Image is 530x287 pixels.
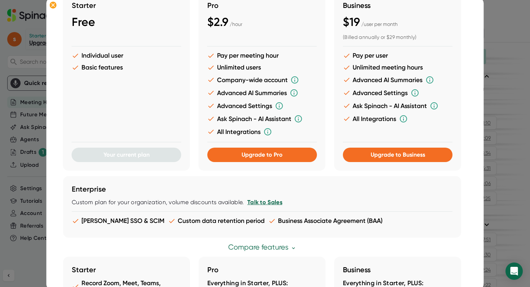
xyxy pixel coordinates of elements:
li: Advanced AI Summaries [343,76,452,84]
h3: Starter [72,1,181,10]
span: $19 [343,15,360,29]
h3: Enterprise [72,185,452,193]
li: Individual user [72,52,181,59]
span: / hour [230,21,242,27]
div: (Billed annually or $29 monthly) [343,34,452,41]
li: [PERSON_NAME] SSO & SCIM [72,217,164,225]
span: Upgrade to Pro [242,151,283,158]
button: Upgrade to Business [343,148,452,162]
span: Upgrade to Business [370,151,425,158]
a: Talk to Sales [247,199,282,206]
h3: Pro [207,1,317,10]
li: Basic features [72,64,181,71]
li: Advanced AI Summaries [207,89,317,97]
li: Business Associate Agreement (BAA) [268,217,383,225]
h3: Business [343,1,452,10]
li: Advanced Settings [207,102,317,110]
h3: Business [343,265,452,274]
li: Pay per user [343,52,452,59]
span: $2.9 [207,15,228,29]
span: Free [72,15,95,29]
button: Your current plan [72,148,181,162]
li: Advanced Settings [343,89,452,97]
h3: Pro [207,265,317,274]
span: / user per month [361,21,398,27]
li: Ask Spinach - AI Assistant [343,102,452,110]
li: All Integrations [343,115,452,123]
li: Unlimited meeting hours [343,64,452,71]
span: Your current plan [103,151,150,158]
li: Ask Spinach - AI Assistant [207,115,317,123]
li: Pay per meeting hour [207,52,317,59]
li: All Integrations [207,127,317,136]
div: Open Intercom Messenger [505,263,523,280]
button: Upgrade to Pro [207,148,317,162]
a: Compare features [228,243,296,251]
div: Custom plan for your organization, volume discounts available. [72,199,452,206]
li: Company-wide account [207,76,317,84]
li: Unlimited users [207,64,317,71]
h3: Starter [72,265,181,274]
li: Custom data retention period [168,217,265,225]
